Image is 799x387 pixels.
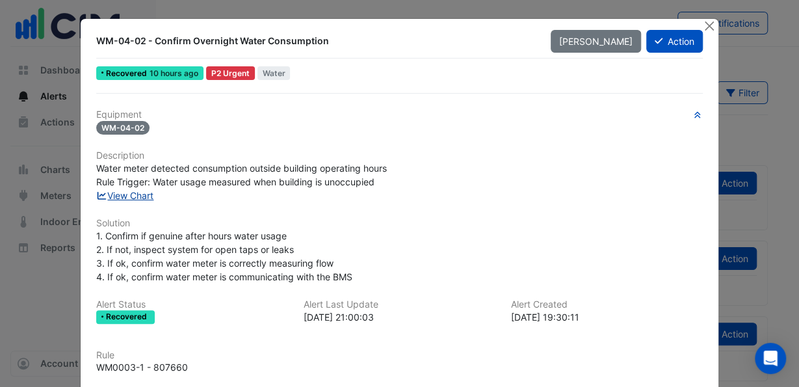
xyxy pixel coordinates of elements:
[106,70,150,77] span: Recovered
[304,299,495,310] h6: Alert Last Update
[96,163,387,187] span: Water meter detected consumption outside building operating hours Rule Trigger: Water usage measu...
[96,218,703,229] h6: Solution
[96,121,150,135] span: WM-04-02
[511,310,703,324] div: [DATE] 19:30:11
[755,343,786,374] div: Open Intercom Messenger
[257,66,291,80] span: Water
[646,30,703,53] button: Action
[96,109,703,120] h6: Equipment
[96,150,703,161] h6: Description
[150,68,198,78] span: Mon 18-Aug-2025 21:00 AEST
[304,310,495,324] div: [DATE] 21:00:03
[96,299,288,310] h6: Alert Status
[511,299,703,310] h6: Alert Created
[206,66,255,80] div: P2 Urgent
[702,19,716,33] button: Close
[96,350,703,361] h6: Rule
[559,36,633,47] span: [PERSON_NAME]
[96,190,154,201] a: View Chart
[96,34,535,47] div: WM-04-02 - Confirm Overnight Water Consumption
[96,230,352,282] span: 1. Confirm if genuine after hours water usage 2. If not, inspect system for open taps or leaks 3....
[106,313,150,321] span: Recovered
[96,360,188,374] div: WM0003-1 - 807660
[551,30,641,53] button: [PERSON_NAME]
